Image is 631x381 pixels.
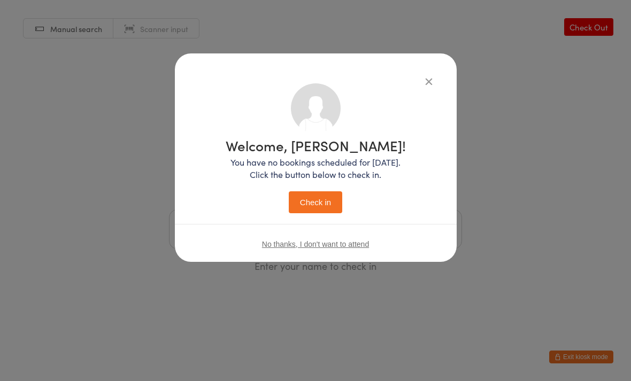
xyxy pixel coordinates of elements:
[226,156,406,181] p: You have no bookings scheduled for [DATE]. Click the button below to check in.
[226,138,406,152] h1: Welcome, [PERSON_NAME]!
[289,191,342,213] button: Check in
[262,240,369,248] button: No thanks, I don't want to attend
[291,83,341,133] img: no_photo.png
